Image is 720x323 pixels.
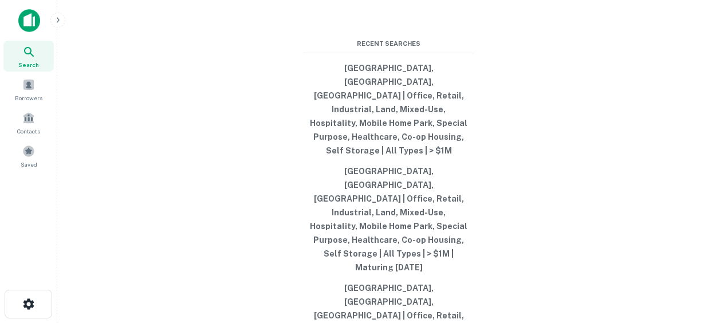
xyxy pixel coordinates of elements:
iframe: Chat Widget [663,231,720,286]
button: [GEOGRAPHIC_DATA], [GEOGRAPHIC_DATA], [GEOGRAPHIC_DATA] | Office, Retail, Industrial, Land, Mixed... [303,58,475,161]
a: Search [3,41,54,72]
span: Search [18,60,39,69]
a: Borrowers [3,74,54,105]
button: [GEOGRAPHIC_DATA], [GEOGRAPHIC_DATA], [GEOGRAPHIC_DATA] | Office, Retail, Industrial, Land, Mixed... [303,161,475,278]
span: Borrowers [15,93,42,103]
span: Contacts [17,127,40,136]
img: capitalize-icon.png [18,9,40,32]
span: Recent Searches [303,39,475,49]
a: Saved [3,140,54,171]
span: Saved [21,160,37,169]
a: Contacts [3,107,54,138]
